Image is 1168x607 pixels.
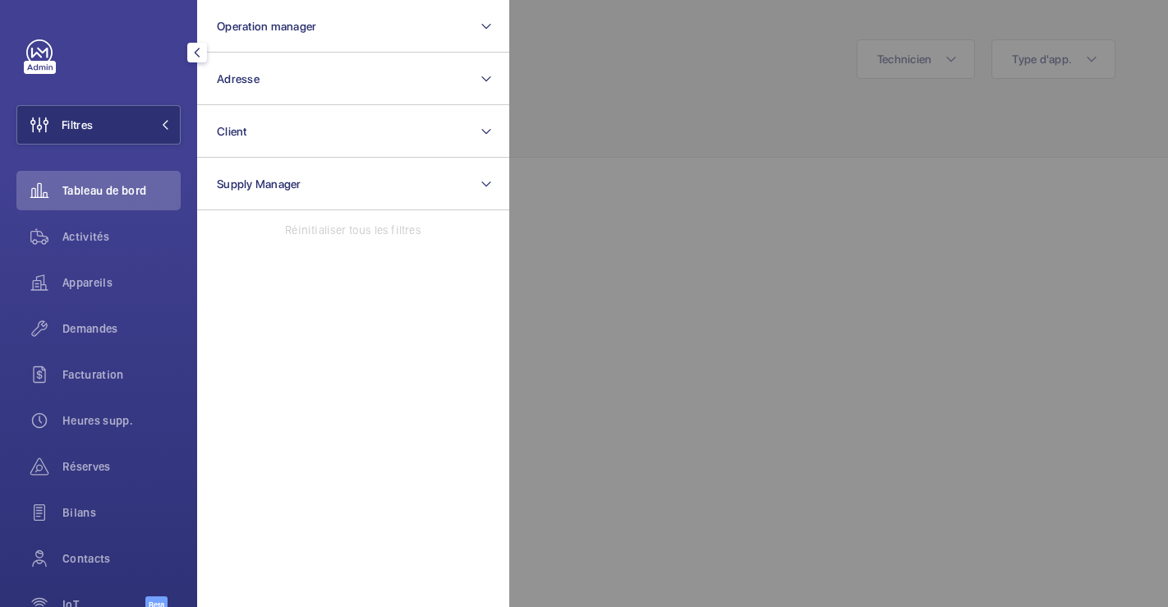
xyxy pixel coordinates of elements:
[62,458,181,475] span: Réserves
[62,366,181,383] span: Facturation
[16,105,181,145] button: Filtres
[62,117,93,133] span: Filtres
[62,412,181,429] span: Heures supp.
[62,550,181,567] span: Contacts
[62,320,181,337] span: Demandes
[62,274,181,291] span: Appareils
[62,182,181,199] span: Tableau de bord
[62,228,181,245] span: Activités
[62,504,181,521] span: Bilans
